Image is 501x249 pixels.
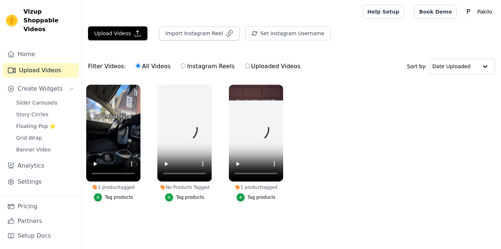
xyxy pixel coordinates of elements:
a: Banner Video [12,144,79,155]
button: Create Widgets [3,81,79,96]
input: All Videos [136,63,140,68]
a: Partners [3,214,79,228]
span: Floating-Pop ⭐ [16,122,56,130]
button: Upload Videos [88,26,147,40]
button: Tag products [237,193,276,201]
span: Slider Carousels [16,99,58,106]
a: Home [3,47,79,62]
div: Sort by: [407,59,495,74]
a: Slider Carousels [12,98,79,108]
input: Uploaded Videos [245,63,250,68]
label: Uploaded Videos [245,62,301,71]
a: Analytics [3,158,79,173]
button: Set Instagram Username [245,26,330,40]
input: Instagram Reels [181,63,186,68]
div: 1 product tagged [86,184,140,190]
div: Tag products [105,194,133,200]
text: P [467,8,470,15]
div: 1 product tagged [229,184,283,190]
a: Settings [3,175,79,189]
div: No Products Tagged [157,184,212,190]
span: Vizup Shoppable Videos [23,7,76,34]
div: Tag products [176,194,204,200]
a: Book Demo [414,5,457,19]
a: Pricing [3,199,79,214]
button: Tag products [94,193,133,201]
a: Help Setup [363,5,404,19]
a: Story Circles [12,109,79,120]
p: Pakilo [474,5,495,18]
a: Setup Docs [3,228,79,243]
img: Vizup [6,15,18,26]
div: Filter Videos: [88,58,304,75]
span: Create Widgets [18,84,63,93]
button: P Pakilo [462,5,495,18]
button: Tag products [165,193,204,201]
span: Grid Wrap [16,134,42,142]
a: Upload Videos [3,63,79,78]
label: Instagram Reels [180,62,235,71]
span: Story Circles [16,111,48,118]
button: Import Instagram Reel [159,26,239,40]
label: All Videos [135,62,171,71]
a: Grid Wrap [12,133,79,143]
a: Floating-Pop ⭐ [12,121,79,131]
div: Tag products [248,194,276,200]
span: Banner Video [16,146,51,153]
